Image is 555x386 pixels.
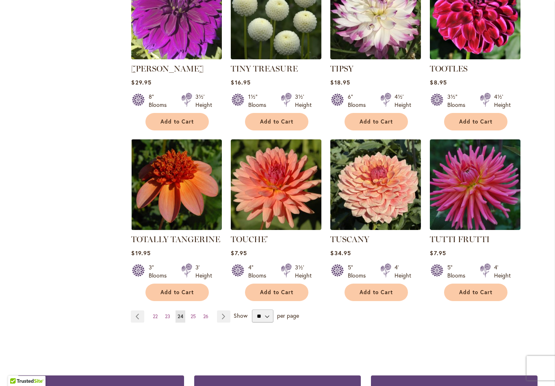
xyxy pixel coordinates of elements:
[348,263,371,280] div: 5" Blooms
[248,93,271,109] div: 1½" Blooms
[195,93,212,109] div: 3½' Height
[430,78,447,86] span: $8.95
[231,53,321,61] a: TINY TREASURE
[430,234,490,244] a: TUTTI FRUTTI
[430,249,446,257] span: $7.95
[131,64,204,74] a: [PERSON_NAME]
[444,284,507,301] button: Add to Cart
[345,113,408,130] button: Add to Cart
[131,53,222,61] a: Thomas Edison
[360,118,393,125] span: Add to Cart
[151,310,160,323] a: 22
[131,78,151,86] span: $29.95
[330,64,353,74] a: TIPSY
[231,78,250,86] span: $16.95
[430,139,520,230] img: TUTTI FRUTTI
[145,113,209,130] button: Add to Cart
[160,118,194,125] span: Add to Cart
[459,289,492,296] span: Add to Cart
[459,118,492,125] span: Add to Cart
[330,224,421,232] a: TUSCANY
[277,312,299,319] span: per page
[149,263,171,280] div: 3" Blooms
[203,313,208,319] span: 26
[131,249,150,257] span: $19.95
[295,93,312,109] div: 3½' Height
[231,249,247,257] span: $7.95
[234,312,247,319] span: Show
[360,289,393,296] span: Add to Cart
[165,313,170,319] span: 23
[330,78,350,86] span: $18.95
[245,284,308,301] button: Add to Cart
[245,113,308,130] button: Add to Cart
[131,234,220,244] a: TOTALLY TANGERINE
[430,224,520,232] a: TUTTI FRUTTI
[131,224,222,232] a: TOTALLY TANGERINE
[153,313,158,319] span: 22
[260,289,293,296] span: Add to Cart
[430,53,520,61] a: Tootles
[447,93,470,109] div: 3½" Blooms
[330,53,421,61] a: TIPSY
[231,64,298,74] a: TINY TREASURE
[348,93,371,109] div: 6" Blooms
[447,263,470,280] div: 5" Blooms
[189,310,198,323] a: 25
[131,139,222,230] img: TOTALLY TANGERINE
[191,313,196,319] span: 25
[178,313,183,319] span: 24
[430,64,468,74] a: TOOTLES
[160,289,194,296] span: Add to Cart
[295,263,312,280] div: 3½' Height
[231,224,321,232] a: TOUCHE'
[163,310,172,323] a: 23
[330,139,421,230] img: TUSCANY
[444,113,507,130] button: Add to Cart
[330,234,369,244] a: TUSCANY
[248,263,271,280] div: 4" Blooms
[231,234,268,244] a: TOUCHE'
[395,263,411,280] div: 4' Height
[494,93,511,109] div: 4½' Height
[145,284,209,301] button: Add to Cart
[149,93,171,109] div: 8" Blooms
[6,357,29,380] iframe: Launch Accessibility Center
[345,284,408,301] button: Add to Cart
[330,249,351,257] span: $34.95
[494,263,511,280] div: 4' Height
[195,263,212,280] div: 3' Height
[201,310,210,323] a: 26
[231,139,321,230] img: TOUCHE'
[260,118,293,125] span: Add to Cart
[395,93,411,109] div: 4½' Height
